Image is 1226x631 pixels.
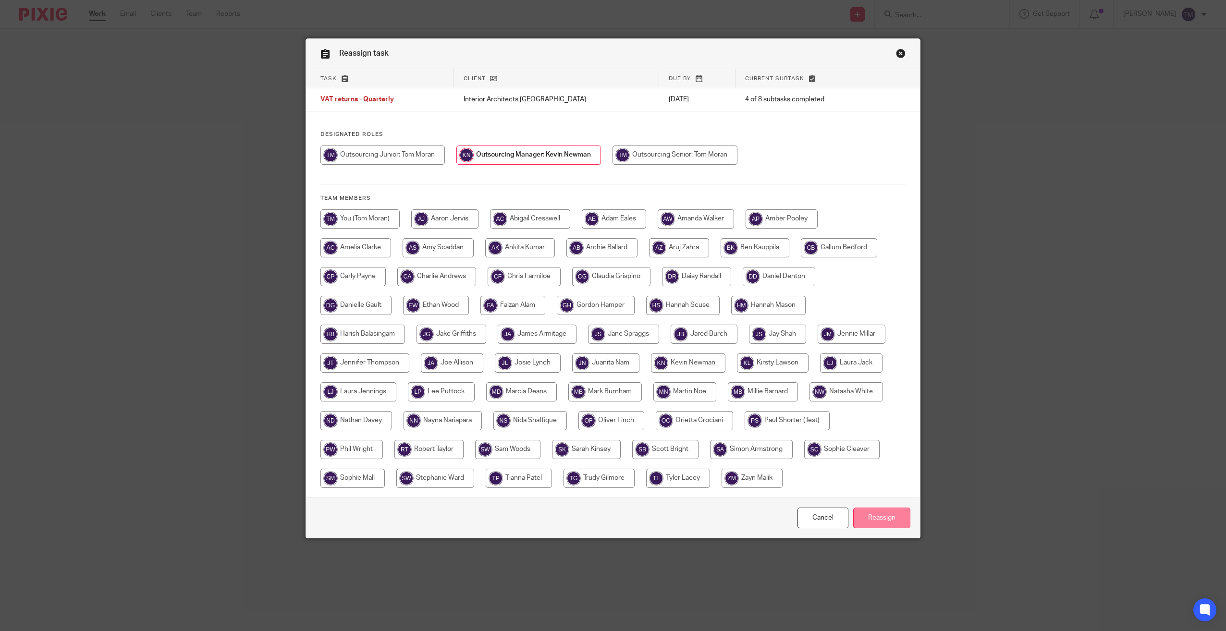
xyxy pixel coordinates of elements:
input: Reassign [853,508,910,528]
span: VAT returns - Quarterly [320,97,394,103]
p: Interior Architects [GEOGRAPHIC_DATA] [464,95,650,104]
span: Due by [669,76,691,81]
a: Close this dialog window [797,508,848,528]
td: 4 of 8 subtasks completed [736,88,878,111]
h4: Designated Roles [320,131,906,138]
span: Reassign task [339,49,389,57]
span: Current subtask [745,76,804,81]
a: Close this dialog window [896,49,906,61]
h4: Team members [320,194,906,202]
span: Client [464,76,486,81]
p: [DATE] [669,95,726,104]
span: Task [320,76,337,81]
